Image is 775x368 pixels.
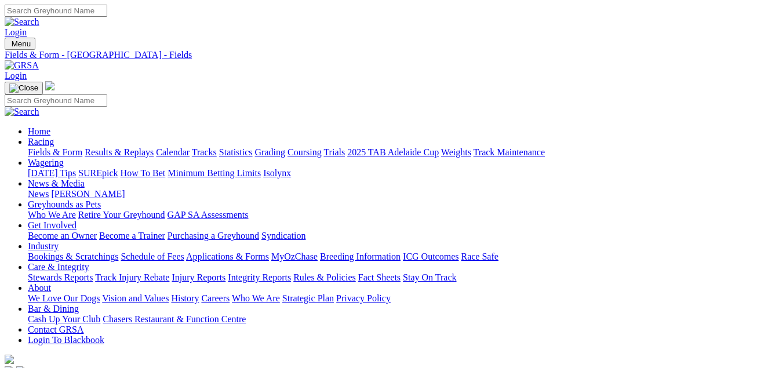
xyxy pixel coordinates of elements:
a: Vision and Values [102,293,169,303]
div: Get Involved [28,231,770,241]
a: Bookings & Scratchings [28,252,118,261]
a: Cash Up Your Club [28,314,100,324]
a: Greyhounds as Pets [28,199,101,209]
a: Racing [28,137,54,147]
a: Login [5,27,27,37]
div: Racing [28,147,770,158]
a: Tracks [192,147,217,157]
a: Integrity Reports [228,272,291,282]
a: Get Involved [28,220,77,230]
a: Stay On Track [403,272,456,282]
a: Chasers Restaurant & Function Centre [103,314,246,324]
a: Breeding Information [320,252,401,261]
a: [DATE] Tips [28,168,76,178]
a: Applications & Forms [186,252,269,261]
a: News [28,189,49,199]
a: Wagering [28,158,64,167]
a: Minimum Betting Limits [168,168,261,178]
a: Isolynx [263,168,291,178]
a: Who We Are [232,293,280,303]
a: Contact GRSA [28,325,83,334]
a: Bar & Dining [28,304,79,314]
a: Strategic Plan [282,293,334,303]
a: Calendar [156,147,190,157]
a: Login To Blackbook [28,335,104,345]
a: Care & Integrity [28,262,89,272]
img: GRSA [5,60,39,71]
a: MyOzChase [271,252,318,261]
a: How To Bet [121,168,166,178]
a: About [28,283,51,293]
a: Rules & Policies [293,272,356,282]
a: Coursing [288,147,322,157]
a: SUREpick [78,168,118,178]
a: Industry [28,241,59,251]
input: Search [5,94,107,107]
a: Purchasing a Greyhound [168,231,259,241]
div: Industry [28,252,770,262]
div: Wagering [28,168,770,178]
a: Retire Your Greyhound [78,210,165,220]
button: Toggle navigation [5,82,43,94]
a: Fields & Form [28,147,82,157]
a: Syndication [261,231,305,241]
div: Greyhounds as Pets [28,210,770,220]
button: Toggle navigation [5,38,35,50]
a: GAP SA Assessments [168,210,249,220]
img: Close [9,83,38,93]
div: Bar & Dining [28,314,770,325]
a: Become an Owner [28,231,97,241]
a: Who We Are [28,210,76,220]
a: 2025 TAB Adelaide Cup [347,147,439,157]
a: Trials [323,147,345,157]
a: Become a Trainer [99,231,165,241]
span: Menu [12,39,31,48]
a: News & Media [28,178,85,188]
a: Home [28,126,50,136]
a: ICG Outcomes [403,252,459,261]
a: Weights [441,147,471,157]
a: [PERSON_NAME] [51,189,125,199]
input: Search [5,5,107,17]
a: Fact Sheets [358,272,401,282]
a: Track Injury Rebate [95,272,169,282]
a: Stewards Reports [28,272,93,282]
a: Schedule of Fees [121,252,184,261]
img: Search [5,107,39,117]
a: Race Safe [461,252,498,261]
img: Search [5,17,39,27]
div: Care & Integrity [28,272,770,283]
a: Injury Reports [172,272,225,282]
a: Privacy Policy [336,293,391,303]
img: logo-grsa-white.png [45,81,54,90]
a: Grading [255,147,285,157]
a: Results & Replays [85,147,154,157]
img: logo-grsa-white.png [5,355,14,364]
a: Statistics [219,147,253,157]
a: History [171,293,199,303]
a: Track Maintenance [474,147,545,157]
a: Fields & Form - [GEOGRAPHIC_DATA] - Fields [5,50,770,60]
a: We Love Our Dogs [28,293,100,303]
div: About [28,293,770,304]
a: Careers [201,293,230,303]
a: Login [5,71,27,81]
div: News & Media [28,189,770,199]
